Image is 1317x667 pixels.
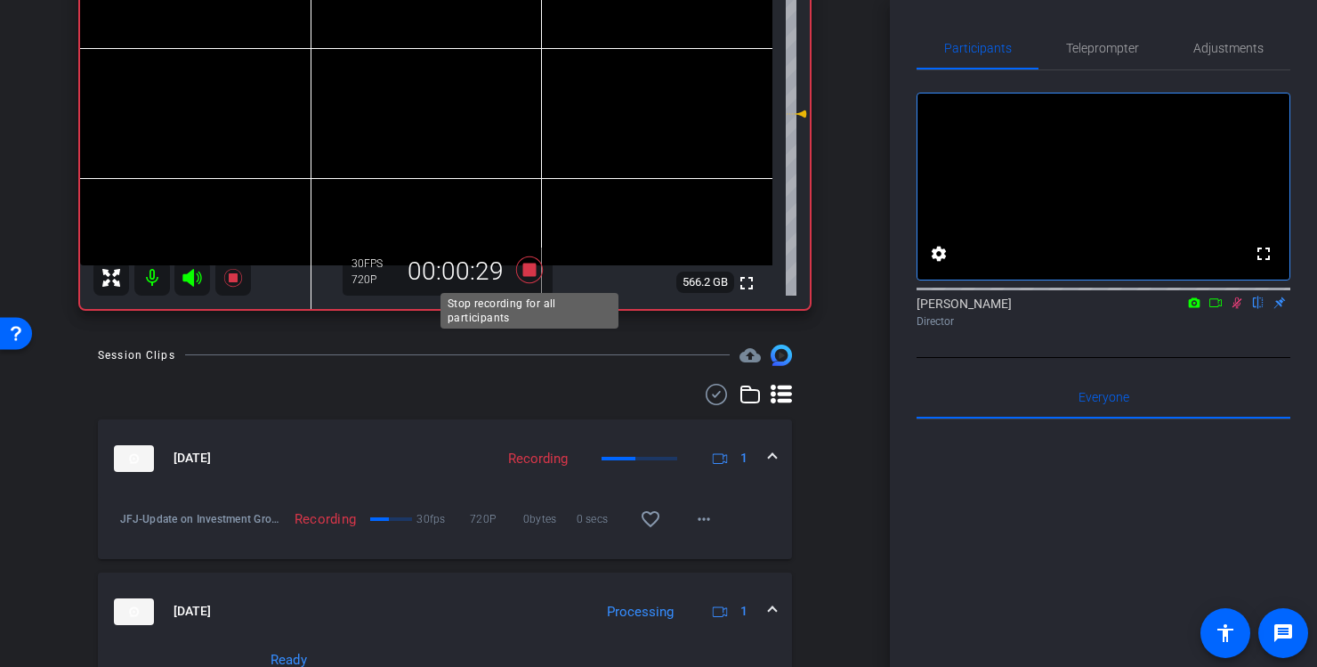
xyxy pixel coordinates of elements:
[928,243,949,264] mat-icon: settings
[577,510,630,528] span: 0 secs
[499,449,577,469] div: Recording
[739,345,761,366] mat-icon: cloud_upload
[1079,391,1129,403] span: Everyone
[523,510,577,528] span: 0bytes
[740,449,747,468] span: 1
[98,346,175,364] div: Session Clips
[174,449,211,468] span: [DATE]
[771,345,792,366] img: Session clips
[736,272,757,294] mat-icon: fullscreen
[740,602,747,621] span: 1
[174,602,211,621] span: [DATE]
[351,256,396,271] div: 30
[917,295,1290,329] div: [PERSON_NAME]
[944,42,1012,54] span: Participants
[98,498,792,559] div: thumb-nail[DATE]Recording1
[285,510,365,528] div: Recording
[120,510,285,528] span: JFJ-Update on Investment Group strategic priorities-[PERSON_NAME]-JKJ take 2-2025-08-13-10-31-13-...
[98,573,792,651] mat-expansion-panel-header: thumb-nail[DATE]Processing1
[114,445,154,472] img: thumb-nail
[1253,243,1274,264] mat-icon: fullscreen
[396,256,515,287] div: 00:00:29
[786,103,807,125] mat-icon: 0 dB
[440,293,618,329] div: Stop recording for all participants
[640,508,661,530] mat-icon: favorite_border
[1066,42,1139,54] span: Teleprompter
[739,345,761,366] span: Destinations for your clips
[1215,622,1236,644] mat-icon: accessibility
[98,419,792,498] mat-expansion-panel-header: thumb-nail[DATE]Recording1
[364,257,383,270] span: FPS
[416,510,470,528] span: 30fps
[693,508,715,530] mat-icon: more_horiz
[1193,42,1264,54] span: Adjustments
[598,602,683,622] div: Processing
[1273,622,1294,644] mat-icon: message
[114,598,154,625] img: thumb-nail
[351,272,396,287] div: 720P
[917,313,1290,329] div: Director
[1248,294,1269,310] mat-icon: flip
[470,510,523,528] span: 720P
[676,272,734,293] span: 566.2 GB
